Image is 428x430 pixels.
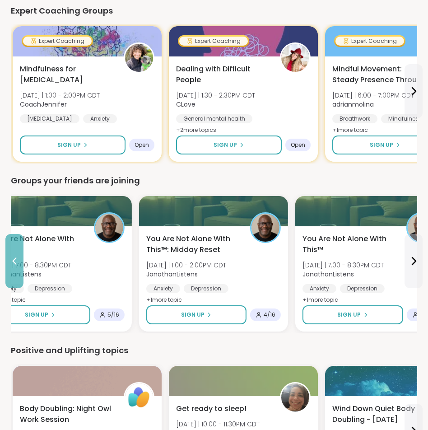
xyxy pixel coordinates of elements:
span: Mindful Movement: Steady Presence Through Yoga [332,64,426,85]
span: [DATE] | 7:00 - 8:30PM CDT [302,261,384,270]
b: CLove [176,100,195,109]
span: [DATE] | 6:00 - 7:00PM CDT [332,91,414,100]
span: [DATE] | 10:00 - 11:30PM CDT [176,420,260,429]
div: Depression [28,284,72,293]
div: Anxiety [146,284,180,293]
span: Mindfulness for [MEDICAL_DATA] [20,64,114,85]
div: [MEDICAL_DATA] [20,114,79,123]
button: Sign Up [302,305,403,324]
span: Sign Up [25,311,48,319]
div: General mental health [176,114,252,123]
span: [DATE] | 1:00 - 2:00PM CDT [20,91,100,100]
span: Get ready to sleep! [176,403,247,414]
b: JonathanListens [146,270,198,279]
button: Sign Up [146,305,247,324]
span: Open [291,141,305,149]
span: You Are Not Alone With This™ [302,234,396,255]
b: adrianmolina [332,100,374,109]
img: JonathanListens [251,214,279,242]
img: CoachJennifer [125,44,153,72]
img: Monica2025 [281,383,309,411]
span: Wind Down Quiet Body Doubling - [DATE] [332,403,426,425]
div: Anxiety [302,284,336,293]
div: Anxiety [83,114,117,123]
span: Sign Up [214,141,237,149]
div: Depression [340,284,385,293]
span: You Are Not Alone With This™: Midday Reset [146,234,240,255]
span: Sign Up [337,311,361,319]
span: [DATE] | 1:00 - 2:00PM CDT [146,261,226,270]
div: Breathwork [332,114,377,123]
div: Groups your friends are joining [11,174,417,187]
b: JonathanListens [302,270,354,279]
div: Depression [184,284,228,293]
button: Sign Up [20,136,126,154]
b: CoachJennifer [20,100,67,109]
div: Positive and Uplifting topics [11,344,417,357]
span: Sign Up [57,141,81,149]
div: Expert Coaching [335,37,404,46]
span: 5 / 16 [107,311,119,318]
button: Sign Up [176,136,282,154]
span: Open [135,141,149,149]
span: Sign Up [181,311,205,319]
span: [DATE] | 1:30 - 2:30PM CDT [176,91,255,100]
span: Dealing with Difficult People [176,64,270,85]
img: CLove [281,44,309,72]
img: JonathanListens [95,214,123,242]
img: ShareWell [125,383,153,411]
span: Body Doubling: Night Owl Work Session [20,403,114,425]
span: 4 / 16 [264,311,275,318]
div: Expert Coaching [23,37,92,46]
span: Sign Up [370,141,393,149]
div: Expert Coaching Groups [11,5,417,17]
div: Expert Coaching [179,37,248,46]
